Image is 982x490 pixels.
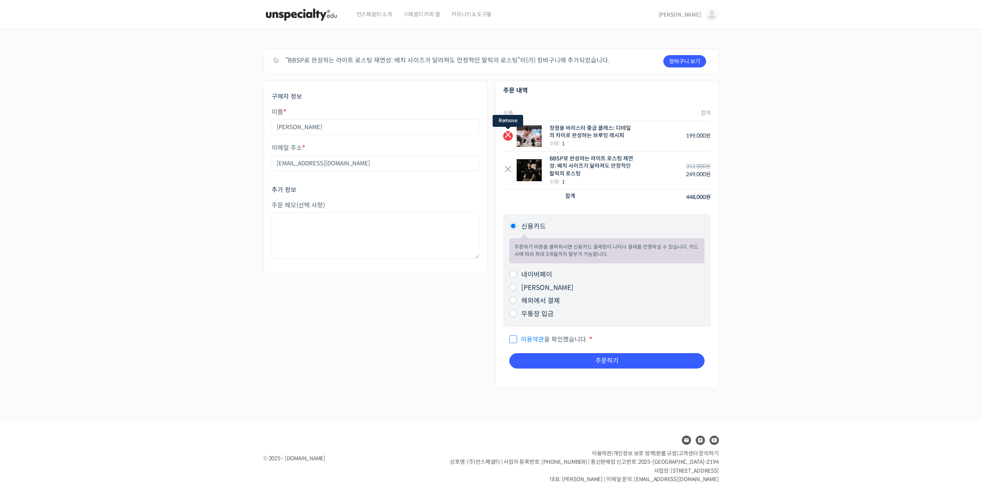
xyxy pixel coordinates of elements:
div: 수량: [549,140,634,148]
div: 수량: [549,178,634,186]
span: 을 확인했습니다. [509,335,588,344]
strong: 1 [562,178,565,185]
label: 이메일 주소 [272,145,479,152]
label: [PERSON_NAME] [521,284,573,292]
div: © 2025 - [DOMAIN_NAME] [264,453,431,464]
bdi: 312,000 [686,163,711,170]
span: 원 [706,132,711,139]
label: 네이버페이 [521,271,552,279]
a: 이용약관 [521,335,544,344]
span: [PERSON_NAME] [659,11,701,18]
a: 홈 [2,244,51,264]
label: 이름 [272,109,479,116]
div: 정형용 바리스타 중급 클래스: 디테일의 차이로 완성하는 브루잉 레시피 [549,125,634,140]
span: 대화 [71,256,80,263]
span: 고객센터 문의하기 [678,450,719,457]
span: 원 [706,194,711,200]
h3: 추가 정보 [272,186,479,194]
label: 주문 메모 [272,202,479,209]
a: 대화 [51,244,100,264]
a: 개인정보 보호 정책 [613,450,655,457]
abbr: 필수 [302,144,305,152]
a: 이용약관 [592,450,612,457]
strong: 1 [562,140,565,147]
div: “BBSP로 완성하는 라이트 로스팅 재연성: 배치 사이즈가 달라져도 안정적인 말릭의 로스팅”이(가) 장바구니에 추가되었습니다. [264,49,719,74]
input: username@domain.com [272,155,479,171]
span: 홈 [24,256,29,262]
h3: 구매자 정보 [272,93,479,101]
a: 환불 규정 [656,450,677,457]
label: 해외에서 결제 [521,297,560,305]
a: Remove this item [503,131,513,141]
label: 신용카드 [521,222,546,231]
p: 주문하기 버튼을 클릭하시면 신용카드 결제창이 나타나 결제를 진행하실 수 있습니다. 카드사에 따라 최대 3개월까지 할부가 가능합니다. [514,243,700,258]
a: 설정 [100,244,148,264]
bdi: 199,000 [686,132,711,139]
span: 원 [706,163,711,170]
a: Remove this item [503,165,513,175]
label: 무통장 입금 [521,310,554,318]
button: 주문하기 [509,353,705,369]
th: 합계 [503,190,638,205]
bdi: 448,000 [686,194,711,200]
div: BBSP로 완성하는 라이트 로스팅 재연성: 배치 사이즈가 달라져도 안정적인 말릭의 로스팅 [549,155,634,178]
th: 합계 [638,106,710,121]
a: 장바구니 보기 [663,55,706,67]
span: 설정 [119,256,128,262]
abbr: 필수 [283,108,286,116]
p: | | | 상호명: (주)언스페셜티 | 사업자 등록번호: [PHONE_NUMBER] | 통신판매업 신고번호: 2025-[GEOGRAPHIC_DATA]-2194 사업장: [ST... [450,449,718,484]
bdi: 249,000 [686,171,711,178]
th: 상품 [503,106,638,121]
span: 원 [706,171,711,178]
span: (선택 사항) [296,201,325,209]
h3: 주문 내역 [503,86,711,95]
abbr: 필수 [589,335,592,344]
